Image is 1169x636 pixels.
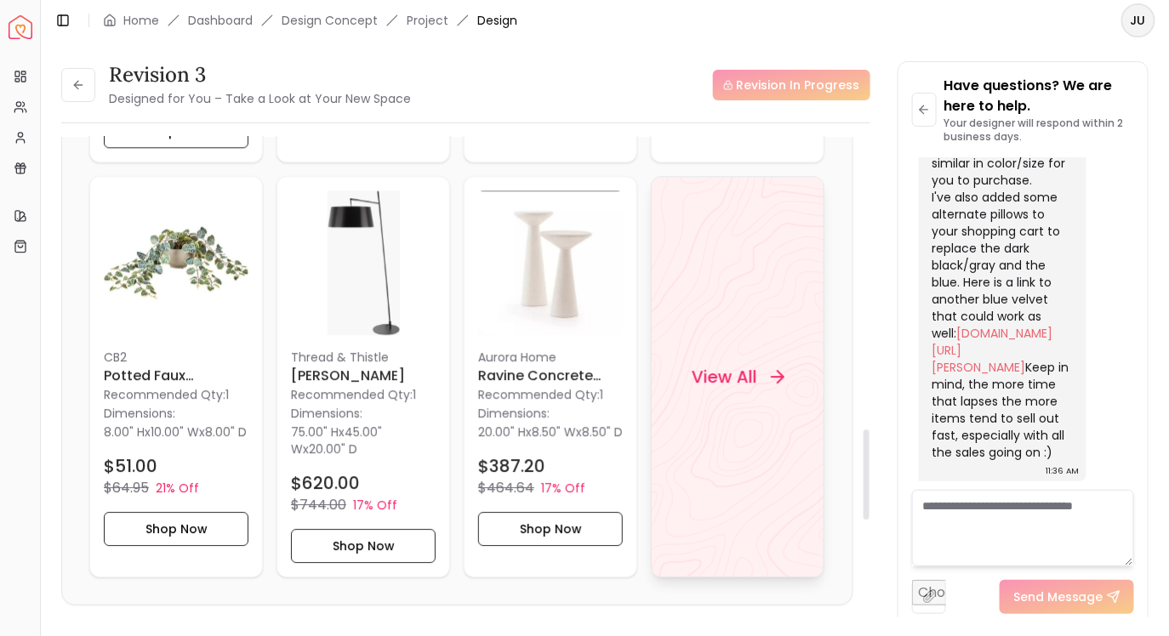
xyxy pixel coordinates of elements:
span: 8.00" D [205,423,247,440]
a: [DOMAIN_NAME][URL][PERSON_NAME] [932,325,1053,376]
div: Astrid Floor Lamp [277,176,450,577]
p: Dimensions: [478,403,550,423]
span: 20.00" H [478,423,526,440]
img: Astrid Floor Lamp image [291,190,436,335]
button: Shop Now [478,512,623,546]
p: Recommended Qty: 1 [478,386,623,403]
a: Ravine Concrete Accent Tables Set Of 2 Tall imageAurora HomeRavine Concrete Accent Tables Set Of ... [464,176,637,577]
p: x x [104,423,247,440]
a: Potted Faux Eucalyptus 8" imageCB2Potted Faux Eucalyptus 8"Recommended Qty:1Dimensions:8.00" Hx10... [89,176,263,577]
div: Ravine Concrete Accent Tables Set Of 2 Tall [464,176,637,577]
p: $744.00 [291,495,346,515]
button: JU [1121,3,1155,37]
p: $64.95 [104,478,149,498]
span: 45.00" W [291,423,382,457]
p: 17% Off [353,497,397,514]
p: Dimensions: [104,403,175,423]
li: Design Concept [282,12,378,29]
h4: $620.00 [291,471,360,495]
p: Dimensions: [291,403,362,423]
span: Design [477,12,517,29]
button: Shop Now [291,529,436,563]
p: $464.64 [478,478,534,498]
a: Home [123,12,159,29]
small: Designed for You – Take a Look at Your New Space [109,90,411,107]
div: Hi [PERSON_NAME], It looks like the frame sizes that were used are 20" and 24" square. I added 2 ... [932,19,1069,461]
span: 75.00" H [291,423,339,440]
p: 21% Off [156,480,199,497]
h4: View All [692,365,757,389]
p: x x [478,423,623,440]
p: 17% Off [541,480,585,497]
button: Shop Now [104,512,248,546]
p: CB2 [104,349,248,366]
a: Spacejoy [9,15,32,39]
p: x x [291,423,436,457]
p: Recommended Qty: 1 [291,386,436,403]
h3: Revision 3 [109,61,411,88]
img: Spacejoy Logo [9,15,32,39]
h6: Potted Faux Eucalyptus 8" [104,366,248,386]
span: 8.50" W [532,423,576,440]
nav: breadcrumb [103,12,517,29]
p: Aurora Home [478,349,623,366]
a: View All [651,176,824,577]
span: 20.00" D [309,440,357,457]
a: Project [407,12,448,29]
div: Potted Faux Eucalyptus 8" [89,176,263,577]
span: 8.50" D [582,423,623,440]
p: Have questions? We are here to help. [944,76,1134,116]
h6: Ravine Concrete Accent Tables Set Of 2 Tall [478,366,623,386]
a: Astrid Floor Lamp imageThread & Thistle[PERSON_NAME]Recommended Qty:1Dimensions:75.00" Hx45.00" W... [277,176,450,577]
h4: $387.20 [478,454,545,478]
a: Dashboard [188,12,253,29]
p: Thread & Thistle [291,349,436,366]
h4: $51.00 [104,454,157,478]
h6: [PERSON_NAME] [291,366,436,386]
img: Ravine Concrete Accent Tables Set Of 2 Tall image [478,190,623,335]
div: 11:36 AM [1046,463,1080,480]
p: Recommended Qty: 1 [104,386,248,403]
button: Shop Now [104,114,248,148]
span: 10.00" W [151,423,199,440]
img: Potted Faux Eucalyptus 8" image [104,190,248,335]
span: JU [1123,5,1154,36]
p: Your designer will respond within 2 business days. [944,116,1134,144]
span: 8.00" H [104,423,145,440]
